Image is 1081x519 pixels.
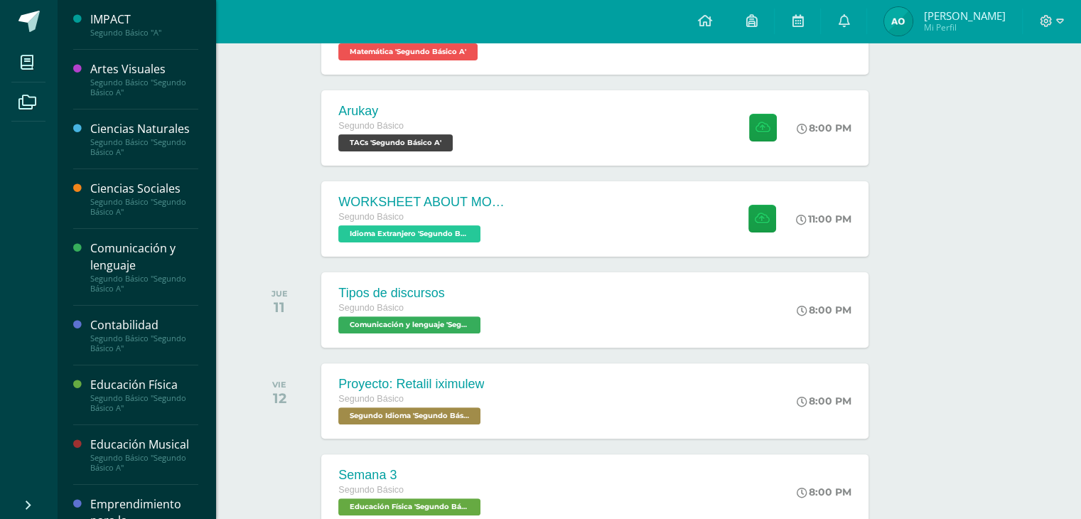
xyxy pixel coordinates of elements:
span: TACs 'Segundo Básico A' [338,134,453,151]
div: Contabilidad [90,317,198,333]
div: IMPACT [90,11,198,28]
a: Comunicación y lenguajeSegundo Básico "Segundo Básico A" [90,240,198,293]
a: Ciencias NaturalesSegundo Básico "Segundo Básico A" [90,121,198,157]
a: Educación FísicaSegundo Básico "Segundo Básico A" [90,377,198,413]
div: JUE [271,289,288,299]
span: Segundo Básico [338,485,404,495]
div: 8:00 PM [797,304,851,316]
a: IMPACTSegundo Básico "A" [90,11,198,38]
span: Segundo Básico [338,121,404,131]
div: Segundo Básico "Segundo Básico A" [90,333,198,353]
span: Educación Física 'Segundo Básico A' [338,498,480,515]
div: Segundo Básico "A" [90,28,198,38]
div: VIE [272,380,286,390]
div: Ciencias Sociales [90,181,198,197]
span: Segundo Básico [338,394,404,404]
a: Artes VisualesSegundo Básico "Segundo Básico A" [90,61,198,97]
div: 11:00 PM [796,213,851,225]
div: 8:00 PM [797,122,851,134]
a: Educación MusicalSegundo Básico "Segundo Básico A" [90,437,198,473]
div: 8:00 PM [797,486,851,498]
span: Segundo Básico [338,212,404,222]
div: 12 [272,390,286,407]
span: Comunicación y lenguaje 'Segundo Básico A' [338,316,480,333]
span: Matemática 'Segundo Básico A' [338,43,478,60]
a: ContabilidadSegundo Básico "Segundo Básico A" [90,317,198,353]
div: Segundo Básico "Segundo Básico A" [90,197,198,217]
div: 8:00 PM [797,395,851,407]
div: Segundo Básico "Segundo Básico A" [90,137,198,157]
span: Segundo Básico [338,303,404,313]
div: Proyecto: Retalil iximulew [338,377,484,392]
div: Segundo Básico "Segundo Básico A" [90,77,198,97]
div: Semana 3 [338,468,484,483]
a: Ciencias SocialesSegundo Básico "Segundo Básico A" [90,181,198,217]
div: WORKSHEET ABOUT MODAL VERBS [338,195,509,210]
div: Educación Musical [90,437,198,453]
span: Segundo Idioma 'Segundo Básico A' [338,407,480,424]
span: [PERSON_NAME] [923,9,1005,23]
div: 11 [271,299,288,316]
div: Segundo Básico "Segundo Básico A" [90,453,198,473]
div: Segundo Básico "Segundo Básico A" [90,393,198,413]
div: Comunicación y lenguaje [90,240,198,273]
div: Segundo Básico "Segundo Básico A" [90,274,198,294]
div: Tipos de discursos [338,286,484,301]
div: Artes Visuales [90,61,198,77]
span: Mi Perfil [923,21,1005,33]
img: e74017cff23c5166767eb9fc4bf12120.png [884,7,913,36]
div: Educación Física [90,377,198,393]
div: Ciencias Naturales [90,121,198,137]
div: Arukay [338,104,456,119]
span: Idioma Extranjero 'Segundo Básico A' [338,225,480,242]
